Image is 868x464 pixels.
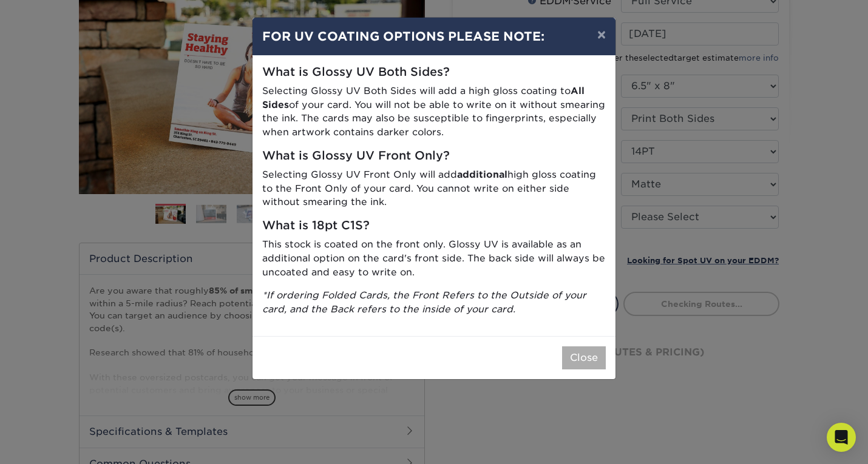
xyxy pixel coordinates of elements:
h4: FOR UV COATING OPTIONS PLEASE NOTE: [262,27,606,45]
strong: All Sides [262,85,585,110]
strong: additional [457,169,507,180]
h5: What is 18pt C1S? [262,219,606,233]
i: *If ordering Folded Cards, the Front Refers to the Outside of your card, and the Back refers to t... [262,289,586,315]
p: Selecting Glossy UV Front Only will add high gloss coating to the Front Only of your card. You ca... [262,168,606,209]
h5: What is Glossy UV Front Only? [262,149,606,163]
button: Close [562,346,606,369]
p: This stock is coated on the front only. Glossy UV is available as an additional option on the car... [262,238,606,279]
p: Selecting Glossy UV Both Sides will add a high gloss coating to of your card. You will not be abl... [262,84,606,140]
div: Open Intercom Messenger [827,423,856,452]
h5: What is Glossy UV Both Sides? [262,66,606,79]
button: × [588,18,615,52]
